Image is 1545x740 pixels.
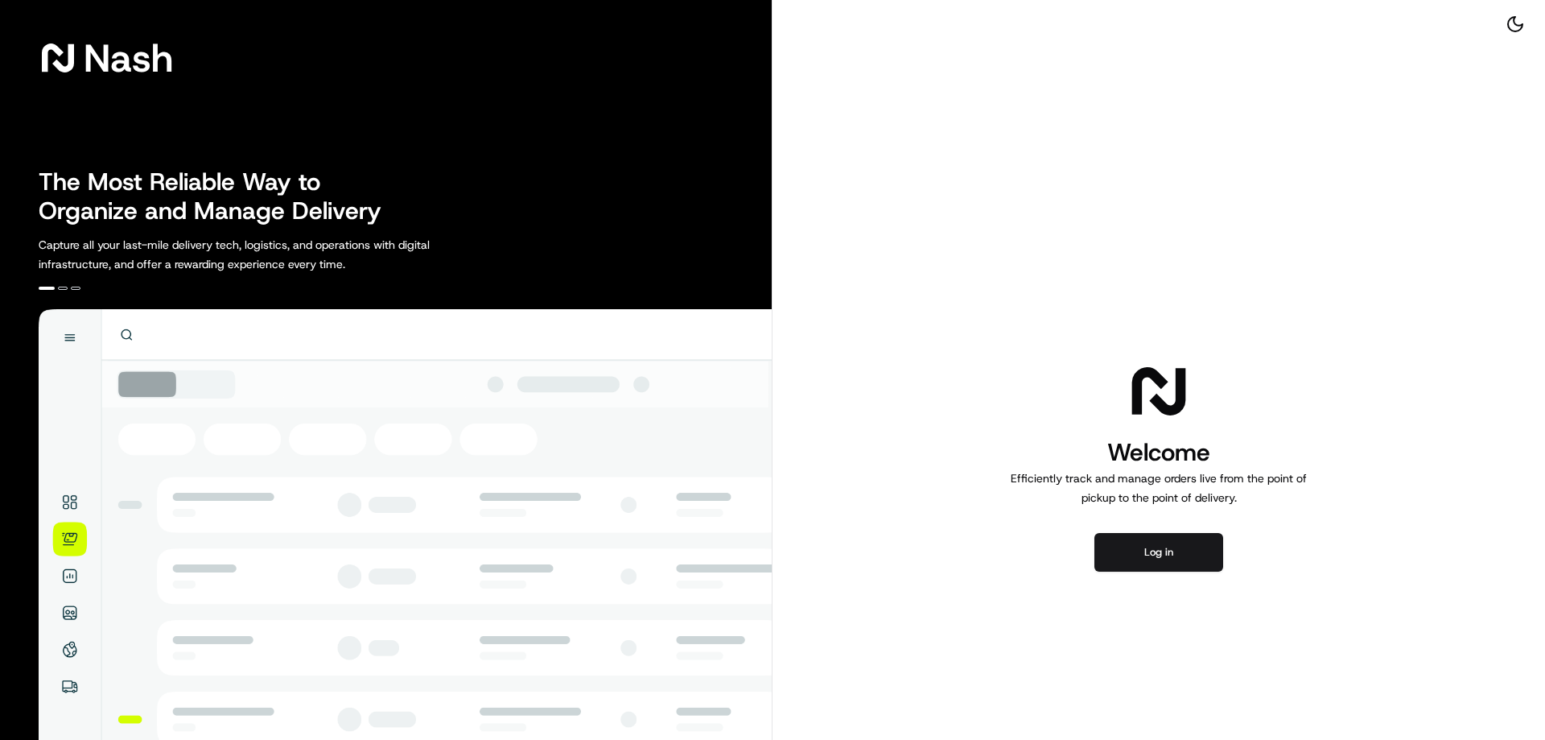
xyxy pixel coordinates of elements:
h2: The Most Reliable Way to Organize and Manage Delivery [39,167,399,225]
span: Nash [84,42,173,74]
button: Log in [1094,533,1223,572]
p: Efficiently track and manage orders live from the point of pickup to the point of delivery. [1004,469,1313,507]
p: Capture all your last-mile delivery tech, logistics, and operations with digital infrastructure, ... [39,235,502,274]
h1: Welcome [1004,436,1313,469]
